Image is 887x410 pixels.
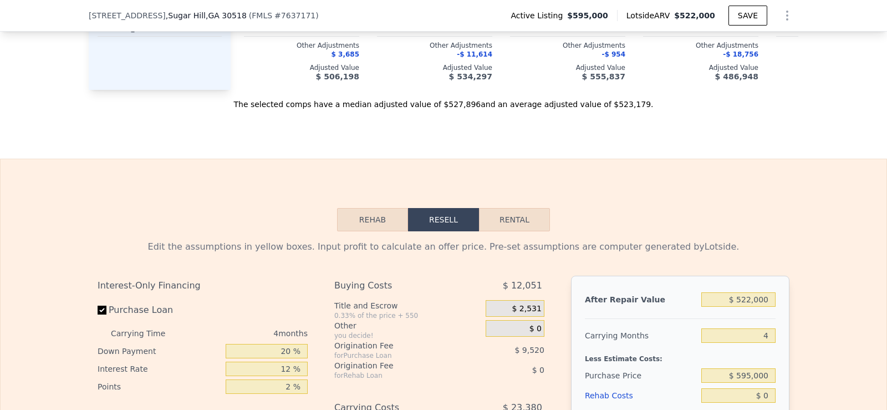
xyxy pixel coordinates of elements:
div: Interest Rate [98,360,221,378]
div: Buying Costs [334,276,458,296]
input: Purchase Loan [98,306,106,315]
span: -$ 18,756 [723,50,758,58]
div: for Rehab Loan [334,371,458,380]
div: Carrying Months [585,326,697,346]
span: Active Listing [511,10,567,21]
button: Rental [479,208,550,231]
span: $ 486,948 [715,72,758,81]
div: Interest-Only Financing [98,276,308,296]
span: FMLS [252,11,272,20]
span: # 7637171 [274,11,315,20]
div: Other [334,320,481,331]
button: Rehab [337,208,408,231]
span: , Sugar Hill [166,10,247,21]
div: ( ) [249,10,319,21]
div: for Purchase Loan [334,351,458,360]
span: -$ 11,614 [457,50,492,58]
div: Adjusted Value [377,63,492,72]
div: Other Adjustments [244,41,359,50]
div: you decide! [334,331,481,340]
button: Resell [408,208,479,231]
button: Show Options [776,4,798,27]
span: $595,000 [567,10,608,21]
div: Points [98,378,221,396]
div: Down Payment [98,342,221,360]
div: Carrying Time [111,325,183,342]
span: $ 534,297 [449,72,492,81]
div: Less Estimate Costs: [585,346,776,366]
div: 4 months [187,325,308,342]
span: $ 555,837 [582,72,625,81]
span: $ 2,531 [512,304,541,314]
div: Adjusted Value [510,63,625,72]
span: $ 0 [529,324,542,334]
span: $ 3,685 [332,50,359,58]
span: $522,000 [674,11,715,20]
span: , GA 30518 [206,11,247,20]
div: Origination Fee [334,360,458,371]
span: Lotside ARV [626,10,674,21]
div: After Repair Value [585,290,697,310]
span: -$ 954 [601,50,625,58]
span: $ 506,198 [316,72,359,81]
div: Adjusted Value [643,63,758,72]
button: SAVE [728,6,767,26]
div: Title and Escrow [334,300,481,311]
div: Rehab Costs [585,386,697,406]
span: $ 0 [532,366,544,374]
div: Other Adjustments [377,41,492,50]
span: $ 12,051 [503,276,542,296]
div: Purchase Price [585,366,697,386]
div: Origination Fee [334,340,458,351]
div: Other Adjustments [510,41,625,50]
div: Edit the assumptions in yellow boxes. Input profit to calculate an offer price. Pre-set assumptio... [98,240,789,254]
div: Adjusted Value [244,63,359,72]
div: The selected comps have a median adjusted value of $527,896 and an average adjusted value of $523... [89,90,798,110]
span: [STREET_ADDRESS] [89,10,166,21]
div: 0.33% of the price + 550 [334,311,481,320]
label: Purchase Loan [98,300,221,320]
div: Other Adjustments [643,41,758,50]
span: $ 9,520 [514,346,544,355]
